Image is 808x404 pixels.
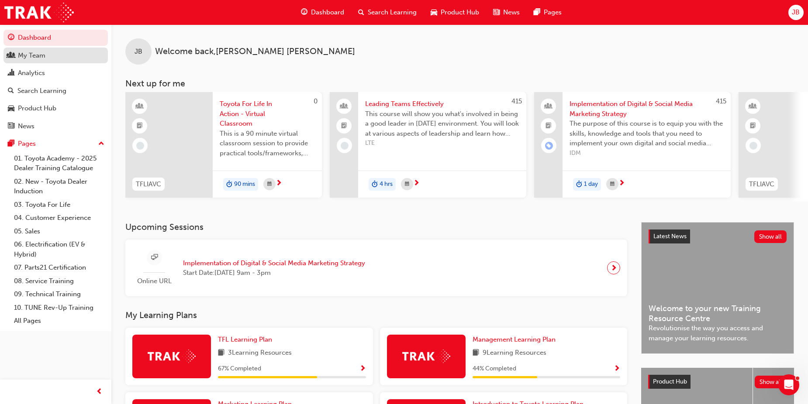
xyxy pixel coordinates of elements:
span: duration-icon [576,179,582,190]
span: car-icon [431,7,437,18]
span: calendar-icon [267,179,272,190]
div: Product Hub [18,103,56,113]
a: Dashboard [3,30,108,46]
span: booktick-icon [750,120,756,132]
span: Start Date: [DATE] 9am - 3pm [183,268,365,278]
h3: My Learning Plans [125,310,627,320]
div: Search Learning [17,86,66,96]
a: TFL Learning Plan [218,335,276,345]
span: up-icon [98,138,104,150]
span: next-icon [618,180,625,188]
a: pages-iconPages [527,3,569,21]
span: The purpose of this course is to equip you with the skills, knowledge and tools that you need to ... [570,119,724,148]
span: search-icon [358,7,364,18]
span: Toyota For Life In Action - Virtual Classroom [220,99,315,129]
span: 9 Learning Resources [483,348,546,359]
button: Show Progress [614,363,620,374]
span: Implementation of Digital & Social Media Marketing Strategy [183,258,365,268]
span: Product Hub [653,378,687,385]
a: 02. New - Toyota Dealer Induction [10,175,108,198]
span: Implementation of Digital & Social Media Marketing Strategy [570,99,724,119]
a: news-iconNews [486,3,527,21]
span: learningResourceType_INSTRUCTOR_LED-icon [750,101,756,112]
span: 415 [716,97,726,105]
a: 01. Toyota Academy - 2025 Dealer Training Catalogue [10,152,108,175]
div: My Team [18,51,45,61]
div: Analytics [18,68,45,78]
span: LTE [365,138,519,148]
a: Online URLImplementation of Digital & Social Media Marketing StrategyStart Date:[DATE] 9am - 3pm [132,247,620,290]
span: JB [792,7,800,17]
span: Pages [544,7,562,17]
span: This course will show you what's involved in being a good leader in [DATE] environment. You will ... [365,109,519,139]
a: 06. Electrification (EV & Hybrid) [10,238,108,261]
span: duration-icon [372,179,378,190]
a: 0TFLIAVCToyota For Life In Action - Virtual ClassroomThis is a 90 minute virtual classroom sessio... [125,92,322,198]
span: Product Hub [441,7,479,17]
button: DashboardMy TeamAnalyticsSearch LearningProduct HubNews [3,28,108,136]
a: Product HubShow all [648,375,787,389]
span: 67 % Completed [218,364,261,374]
span: Search Learning [368,7,417,17]
button: Pages [3,136,108,152]
a: 415Leading Teams EffectivelyThis course will show you what's involved in being a good leader in [... [330,92,526,198]
span: book-icon [473,348,479,359]
span: learningRecordVerb_NONE-icon [749,142,757,150]
a: 08. Service Training [10,274,108,288]
a: Analytics [3,65,108,81]
a: 07. Parts21 Certification [10,261,108,274]
span: pages-icon [534,7,540,18]
span: duration-icon [226,179,232,190]
button: Show all [755,376,787,388]
a: Search Learning [3,83,108,99]
span: calendar-icon [610,179,615,190]
span: 44 % Completed [473,364,516,374]
span: 4 hrs [380,179,393,189]
span: Dashboard [311,7,344,17]
span: 3 Learning Resources [228,348,292,359]
iframe: Intercom live chat [778,374,799,395]
button: JB [788,5,804,20]
span: guage-icon [301,7,307,18]
span: sessionType_ONLINE_URL-icon [151,252,158,263]
a: 04. Customer Experience [10,211,108,225]
span: Revolutionise the way you access and manage your learning resources. [649,323,787,343]
span: learningRecordVerb_NONE-icon [341,142,349,150]
span: learningRecordVerb_ENROLL-icon [545,142,553,150]
span: TFLIAVC [749,179,774,189]
a: 09. Technical Training [10,288,108,301]
span: Management Learning Plan [473,336,556,343]
span: news-icon [8,123,14,130]
a: 10. TUNE Rev-Up Training [10,301,108,315]
span: Welcome to your new Training Resource Centre [649,304,787,323]
span: book-icon [218,348,224,359]
span: calendar-icon [405,179,409,190]
span: JB [135,47,142,57]
span: prev-icon [96,387,103,397]
a: 05. Sales [10,225,108,238]
a: 415Implementation of Digital & Social Media Marketing StrategyThe purpose of this course is to eq... [534,92,731,198]
span: News [503,7,520,17]
a: 03. Toyota For Life [10,198,108,212]
a: Latest NewsShow all [649,229,787,243]
a: Management Learning Plan [473,335,559,345]
a: My Team [3,48,108,64]
img: Trak [148,349,196,363]
span: 0 [314,97,318,105]
button: Show all [754,230,787,243]
a: Latest NewsShow allWelcome to your new Training Resource CentreRevolutionise the way you access a... [641,222,794,354]
span: Latest News [653,233,687,240]
a: Trak [4,3,74,22]
span: Online URL [132,276,176,286]
span: learningRecordVerb_NONE-icon [136,142,144,150]
span: Welcome back , [PERSON_NAME] [PERSON_NAME] [155,47,355,57]
span: 90 mins [234,179,255,189]
span: Show Progress [359,365,366,373]
span: learningResourceType_INSTRUCTOR_LED-icon [137,101,143,112]
h3: Upcoming Sessions [125,222,627,232]
a: guage-iconDashboard [294,3,351,21]
button: Show Progress [359,363,366,374]
span: next-icon [611,262,617,274]
span: TFLIAVC [136,179,161,189]
a: car-iconProduct Hub [424,3,486,21]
